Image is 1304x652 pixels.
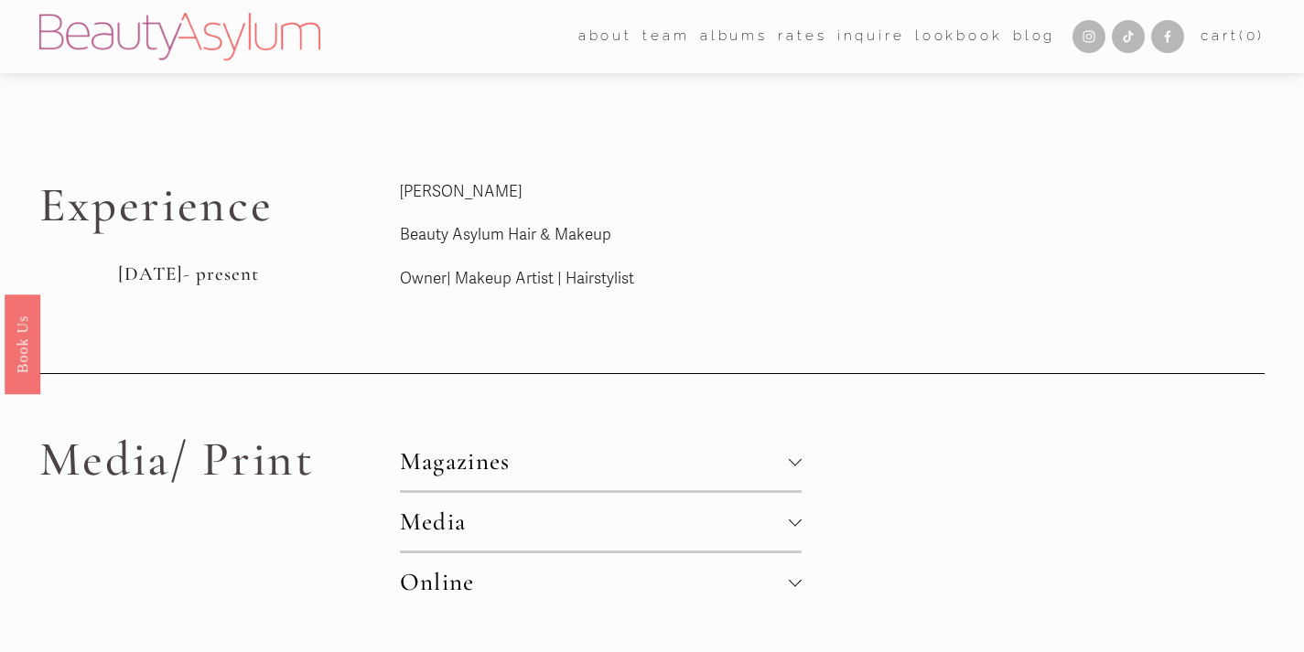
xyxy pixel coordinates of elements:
a: Facebook [1151,20,1184,53]
a: Book Us [5,294,40,393]
h3: [DATE]- present [39,262,339,285]
a: Blog [1013,23,1055,51]
a: Rates [778,23,826,51]
span: Magazines [400,446,789,476]
h1: Experience [39,178,339,231]
h1: Media/ Print [39,433,339,486]
a: TikTok [1112,20,1145,53]
span: about [578,24,632,49]
a: 0 items in cart [1201,24,1265,49]
button: Magazines [400,433,802,490]
a: Inquire [837,23,905,51]
span: Online [400,567,789,597]
p: Beauty Asylum Hair & Makeup [400,221,1213,250]
a: folder dropdown [578,23,632,51]
p: [PERSON_NAME] [400,178,1213,207]
span: team [642,24,689,49]
span: ( ) [1239,27,1265,44]
span: Media [400,507,789,537]
button: Media [400,493,802,550]
span: 0 [1246,27,1258,44]
img: Beauty Asylum | Bridal Hair &amp; Makeup Charlotte &amp; Atlanta [39,13,320,60]
a: albums [700,23,768,51]
p: Owner| Makeup Artist | Hairstylist [400,265,1213,294]
a: folder dropdown [642,23,689,51]
button: Online [400,553,802,611]
a: Lookbook [915,23,1003,51]
a: Instagram [1072,20,1105,53]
